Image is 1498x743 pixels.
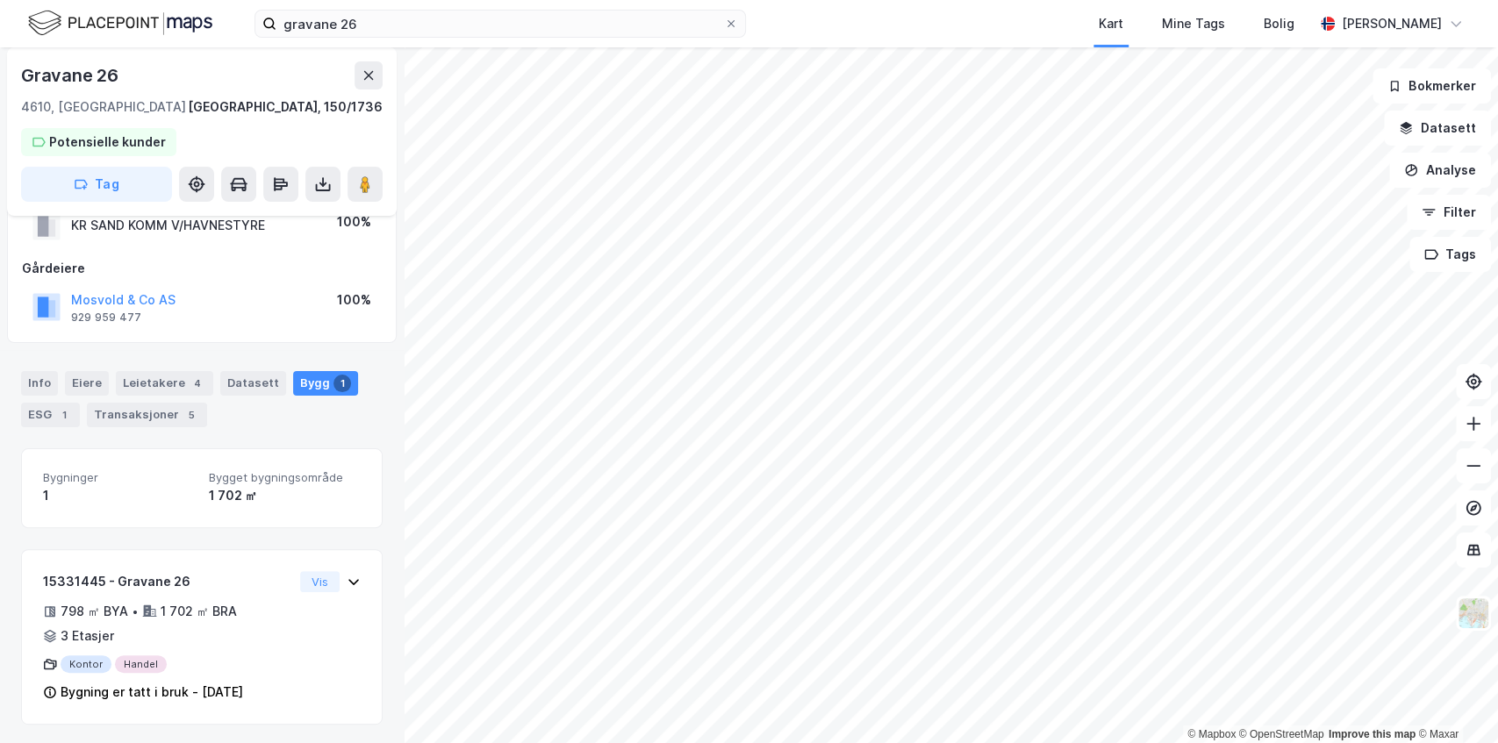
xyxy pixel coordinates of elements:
div: Transaksjoner [87,403,207,427]
button: Vis [300,571,340,592]
div: Gårdeiere [22,258,382,279]
div: 3 Etasjer [61,625,114,647]
img: logo.f888ab2527a4732fd821a326f86c7f29.svg [28,8,212,39]
button: Bokmerker [1373,68,1491,104]
div: ESG [21,403,80,427]
div: 1 [55,406,73,424]
div: Bygning er tatt i bruk - [DATE] [61,682,243,703]
img: Z [1457,597,1490,630]
a: Improve this map [1329,728,1416,740]
button: Filter [1407,195,1491,230]
div: Gravane 26 [21,61,122,89]
div: Bolig [1264,13,1294,34]
div: • [132,604,139,618]
div: 4 [189,375,206,392]
div: Datasett [220,371,286,396]
div: Kontrollprogram for chat [1410,659,1498,743]
div: Info [21,371,58,396]
div: 100% [337,289,371,311]
div: Mine Tags [1162,13,1225,34]
div: Leietakere [116,371,213,396]
a: Mapbox [1187,728,1236,740]
div: 15331445 - Gravane 26 [43,571,293,592]
div: 4610, [GEOGRAPHIC_DATA] [21,96,186,118]
span: Bygninger [43,470,195,485]
div: 100% [337,211,371,232]
a: OpenStreetMap [1239,728,1324,740]
div: KR SAND KOMM V/HAVNESTYRE [71,215,265,236]
div: [PERSON_NAME] [1342,13,1442,34]
div: Eiere [65,371,109,396]
div: Bygg [293,371,358,396]
div: 929 959 477 [71,311,141,325]
div: 798 ㎡ BYA [61,601,128,622]
div: [GEOGRAPHIC_DATA], 150/1736 [188,96,383,118]
div: 1 [333,375,351,392]
button: Datasett [1384,111,1491,146]
button: Analyse [1389,153,1491,188]
button: Tags [1409,237,1491,272]
button: Tag [21,167,172,202]
div: 1 702 ㎡ BRA [161,601,237,622]
div: 1 702 ㎡ [209,485,361,506]
input: Søk på adresse, matrikkel, gårdeiere, leietakere eller personer [276,11,724,37]
span: Bygget bygningsområde [209,470,361,485]
div: Kart [1099,13,1123,34]
div: Potensielle kunder [49,132,166,153]
iframe: Chat Widget [1410,659,1498,743]
div: 5 [183,406,200,424]
div: 1 [43,485,195,506]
